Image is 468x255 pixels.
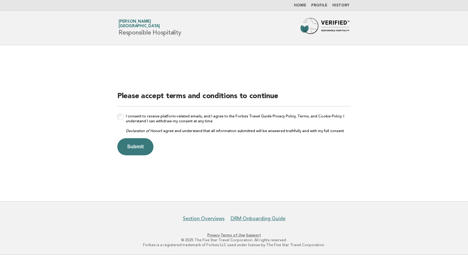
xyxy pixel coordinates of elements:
[117,138,153,155] button: Submit
[119,20,160,28] a: [PERSON_NAME][GEOGRAPHIC_DATA]
[126,114,351,133] label: I consent to receive platform-related emails, and I agree to the Forbes Travel Guide Privacy Poli...
[311,4,327,7] a: Profile
[207,233,220,237] a: Privacy
[126,129,161,133] em: Declaration of Honor:
[294,4,306,7] a: Home
[117,91,351,106] h2: Please accept terms and conditions to continue
[47,233,421,238] p: · ·
[221,233,245,237] a: Terms of Use
[300,18,349,38] img: Forbes Travel Guide
[231,216,285,222] a: DRM Onboarding Guide
[119,20,181,36] h1: Responsible Hospitality
[47,238,421,242] p: © 2025 The Five Star Travel Corporation. All rights reserved.
[47,242,421,247] p: Forbes is a registered trademark of Forbes LLC used under license by The Five Star Travel Corpora...
[183,216,225,222] a: Section Overviews
[246,233,261,237] a: Support
[332,4,349,7] a: History
[119,24,160,28] span: [GEOGRAPHIC_DATA]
